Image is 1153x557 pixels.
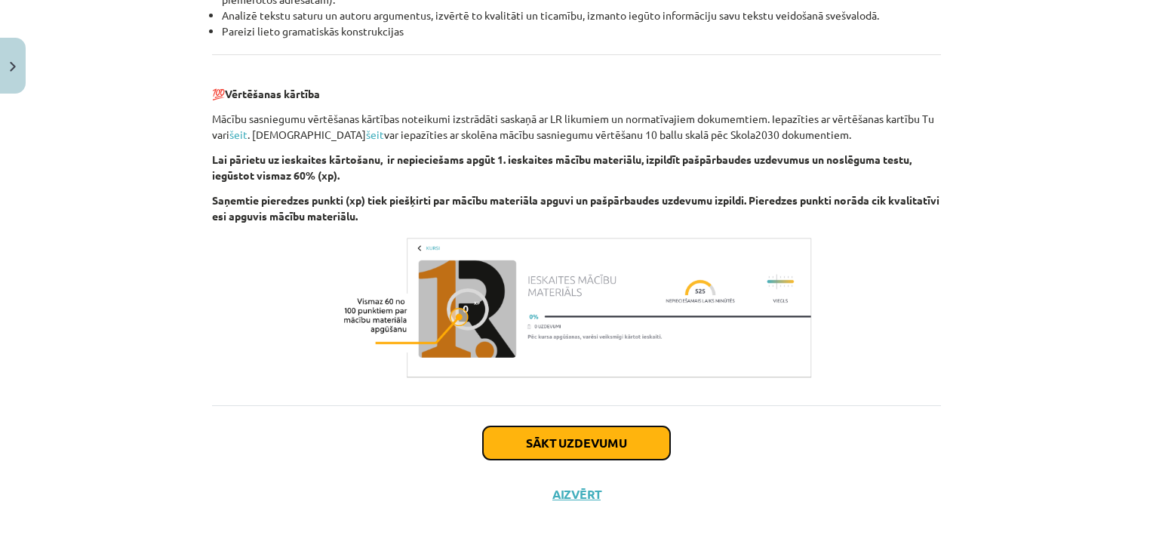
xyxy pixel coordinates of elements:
img: icon-close-lesson-0947bae3869378f0d4975bcd49f059093ad1ed9edebbc8119c70593378902aed.svg [10,62,16,72]
b: Saņemtie pieredzes punkti (xp) tiek piešķirti par mācību materiāla apguvi un pašpārbaudes uzdevum... [212,193,939,223]
p: 💯 [212,70,941,102]
button: Aizvērt [548,487,605,502]
b: Lai pārietu uz ieskaites kārtošanu, ir nepieciešams apgūt 1. ieskaites mācību materiālu, izpildīt... [212,152,912,182]
button: Sākt uzdevumu [483,426,670,460]
a: šeit [229,128,248,141]
p: Mācību sasniegumu vērtēšanas kārtības noteikumi izstrādāti saskaņā ar LR likumiem un normatīvajie... [212,111,941,143]
b: Vērtēšanas kārtība [225,87,320,100]
li: Analizē tekstu saturu un autoru argumentus, izvērtē to kvalitāti un ticamību, izmanto iegūto info... [222,8,941,23]
a: šeit [366,128,384,141]
li: Pareizi lieto gramatiskās konstrukcijas [222,23,941,39]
